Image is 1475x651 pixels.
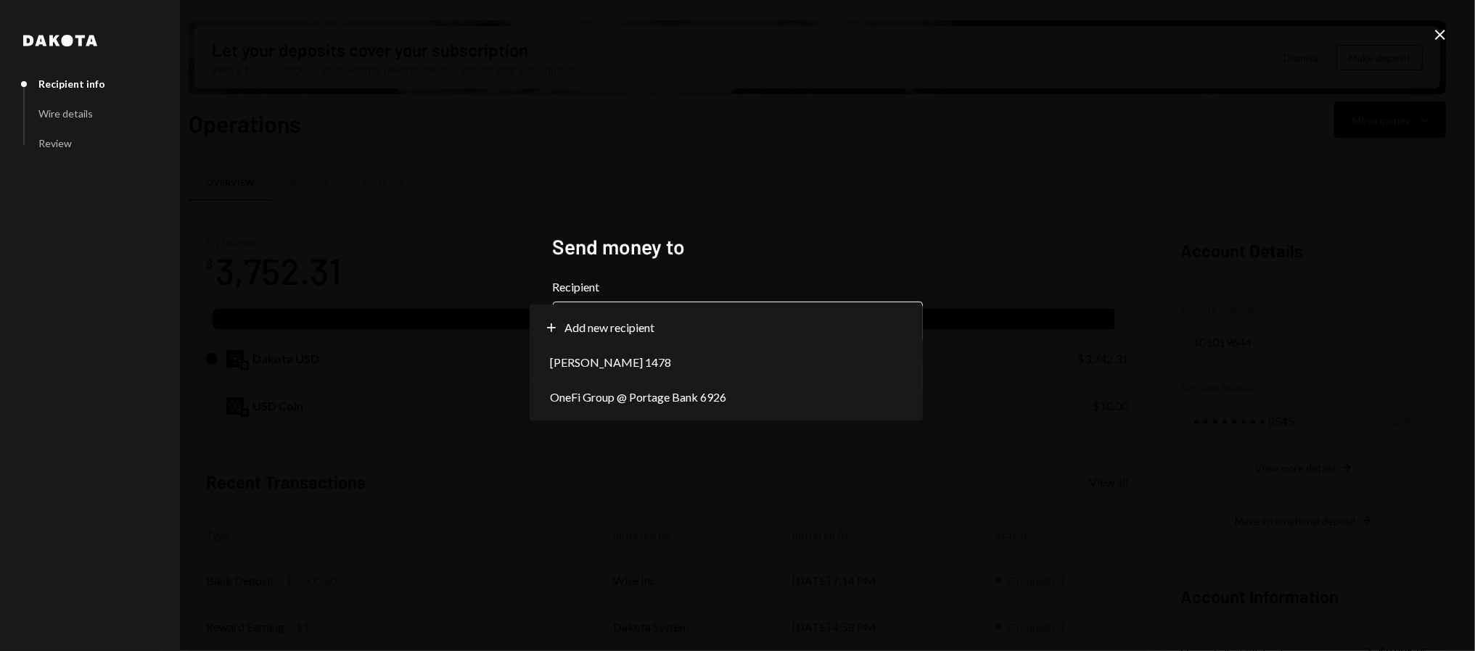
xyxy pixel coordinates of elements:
label: Recipient [553,278,923,296]
div: Wire details [38,107,93,120]
div: Review [38,137,72,149]
div: Recipient info [38,78,105,90]
button: Recipient [553,302,923,342]
span: Add new recipient [564,319,654,336]
span: OneFi Group @ Portage Bank 6926 [550,389,726,406]
h2: Send money to [553,233,923,261]
span: [PERSON_NAME] 1478 [550,354,671,371]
